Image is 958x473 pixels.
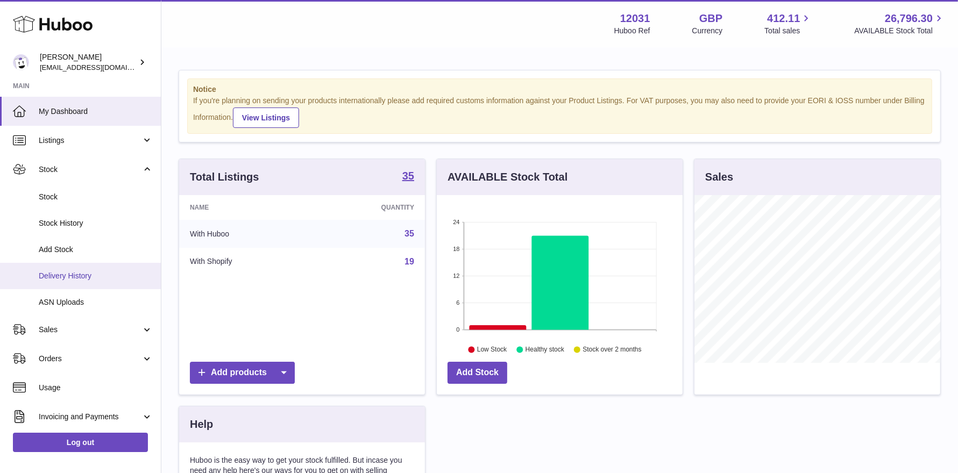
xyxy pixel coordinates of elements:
[448,362,507,384] a: Add Stock
[13,433,148,452] a: Log out
[453,246,459,252] text: 18
[699,11,722,26] strong: GBP
[456,299,459,306] text: 6
[402,170,414,181] strong: 35
[692,26,723,36] div: Currency
[614,26,650,36] div: Huboo Ref
[193,84,926,95] strong: Notice
[39,412,141,422] span: Invoicing and Payments
[190,170,259,184] h3: Total Listings
[854,11,945,36] a: 26,796.30 AVAILABLE Stock Total
[179,248,311,276] td: With Shopify
[402,170,414,183] a: 35
[190,362,295,384] a: Add products
[233,107,299,128] a: View Listings
[39,218,153,228] span: Stock History
[620,11,650,26] strong: 12031
[456,326,459,333] text: 0
[583,346,641,353] text: Stock over 2 months
[39,383,153,393] span: Usage
[190,417,213,432] h3: Help
[405,257,414,266] a: 19
[13,54,29,70] img: admin@makewellforyou.com
[39,135,141,146] span: Listings
[764,11,812,36] a: 412.11 Total sales
[39,325,141,335] span: Sales
[767,11,800,26] span: 412.11
[705,170,733,184] h3: Sales
[39,164,141,175] span: Stock
[39,192,153,202] span: Stock
[39,297,153,307] span: ASN Uploads
[885,11,933,26] span: 26,796.30
[39,106,153,117] span: My Dashboard
[453,219,459,225] text: 24
[764,26,812,36] span: Total sales
[193,96,926,128] div: If you're planning on sending your products internationally please add required customs informati...
[39,354,141,364] span: Orders
[311,195,425,220] th: Quantity
[854,26,945,36] span: AVAILABLE Stock Total
[526,346,565,353] text: Healthy stock
[40,63,158,71] span: [EMAIL_ADDRESS][DOMAIN_NAME]
[39,271,153,281] span: Delivery History
[453,273,459,279] text: 12
[40,52,137,73] div: [PERSON_NAME]
[405,229,414,238] a: 35
[448,170,567,184] h3: AVAILABLE Stock Total
[179,195,311,220] th: Name
[39,245,153,255] span: Add Stock
[179,220,311,248] td: With Huboo
[477,346,507,353] text: Low Stock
